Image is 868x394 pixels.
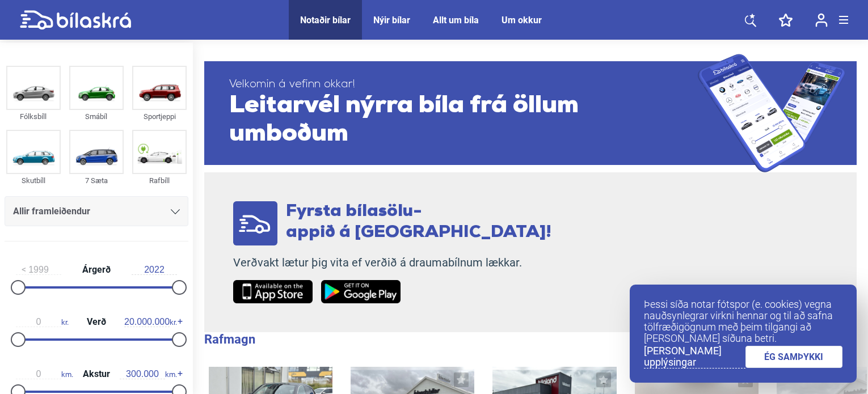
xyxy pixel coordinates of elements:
[132,110,187,123] div: Sportjeppi
[286,203,551,242] span: Fyrsta bílasölu- appið á [GEOGRAPHIC_DATA]!
[79,265,113,274] span: Árgerð
[229,92,698,149] span: Leitarvél nýrra bíla frá öllum umboðum
[745,346,843,368] a: ÉG SAMÞYKKI
[13,204,90,219] span: Allir framleiðendur
[16,317,69,327] span: kr.
[16,369,73,379] span: km.
[204,54,857,172] a: Velkomin á vefinn okkar!Leitarvél nýrra bíla frá öllum umboðum
[229,78,698,92] span: Velkomin á vefinn okkar!
[69,110,124,123] div: Smábíl
[120,369,177,379] span: km.
[373,15,410,26] a: Nýir bílar
[815,13,828,27] img: user-login.svg
[644,299,842,344] p: Þessi síða notar fótspor (e. cookies) vegna nauðsynlegrar virkni hennar og til að safna tölfræðig...
[502,15,542,26] a: Um okkur
[132,174,187,187] div: Rafbíll
[6,174,61,187] div: Skutbíll
[233,256,551,270] p: Verðvakt lætur þig vita ef verðið á draumabílnum lækkar.
[433,15,479,26] a: Allt um bíla
[6,110,61,123] div: Fólksbíll
[204,332,255,346] b: Rafmagn
[124,317,177,327] span: kr.
[84,317,109,327] span: Verð
[644,345,745,368] a: [PERSON_NAME] upplýsingar
[300,15,351,26] a: Notaðir bílar
[69,174,124,187] div: 7 Sæta
[80,370,113,379] span: Akstur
